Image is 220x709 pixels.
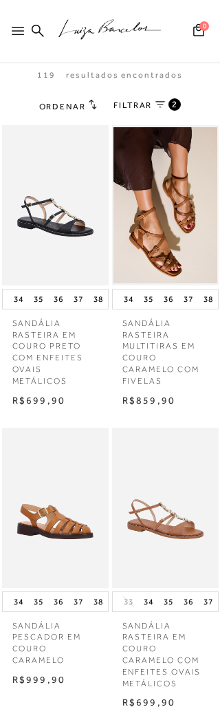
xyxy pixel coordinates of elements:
button: 37 [69,596,87,608]
span: R$999,90 [12,674,66,685]
a: SANDÁLIA RASTEIRA MULTITIRAS EM COURO CARAMELO COM FIVELAS [112,309,219,387]
button: 35 [159,596,177,608]
p: 119 [37,69,56,81]
button: 37 [179,293,197,305]
button: 38 [89,293,107,305]
button: 36 [179,596,197,608]
button: 34 [120,293,137,305]
button: 0 [189,23,208,41]
button: 33 [120,596,137,607]
img: SANDÁLIA RASTEIRA MULTITIRAS EM COURO CARAMELO COM FIVELAS [113,127,217,283]
span: Ordenar [39,102,86,111]
span: R$699,90 [12,395,66,406]
button: 38 [89,596,107,608]
button: 36 [49,596,67,608]
span: R$699,90 [122,697,176,708]
span: FILTRAR [113,100,152,111]
button: 35 [140,293,157,305]
button: 35 [30,293,47,305]
button: 37 [69,293,87,305]
p: resultados encontrados [66,69,182,81]
img: SANDÁLIA RASTEIRA EM COURO CARAMELO COM ENFEITES OVAIS METÁLICOS [113,430,217,586]
img: SANDÁLIA PESCADOR EM COURO CARAMELO [3,430,107,586]
a: SANDÁLIA RASTEIRA EM COURO PRETO COM ENFEITES OVAIS METÁLICOS [2,309,109,387]
button: 36 [159,293,177,305]
a: SANDÁLIA RASTEIRA EM COURO CARAMELO COM ENFEITES OVAIS METÁLICOS [112,612,219,690]
a: SANDÁLIA PESCADOR EM COURO CARAMELO [2,612,109,666]
span: 0 [199,21,209,31]
button: 34 [10,293,27,305]
button: 38 [199,293,217,305]
button: 35 [30,596,47,608]
span: 2 [172,98,178,110]
button: 37 [199,596,217,608]
span: R$859,90 [122,395,176,406]
img: SANDÁLIA RASTEIRA EM COURO PRETO COM ENFEITES OVAIS METÁLICOS [3,127,107,283]
button: 36 [49,293,67,305]
button: 34 [10,596,27,608]
button: 34 [140,596,157,608]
